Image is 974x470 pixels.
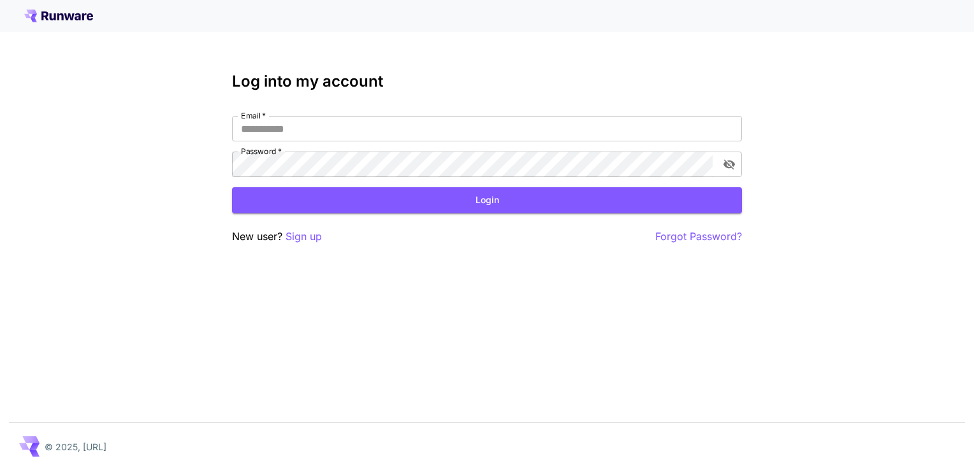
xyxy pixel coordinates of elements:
button: Login [232,187,742,213]
label: Password [241,146,282,157]
button: Forgot Password? [655,229,742,245]
h3: Log into my account [232,73,742,90]
p: © 2025, [URL] [45,440,106,453]
p: New user? [232,229,322,245]
button: toggle password visibility [718,153,741,176]
button: Sign up [286,229,322,245]
label: Email [241,110,266,121]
